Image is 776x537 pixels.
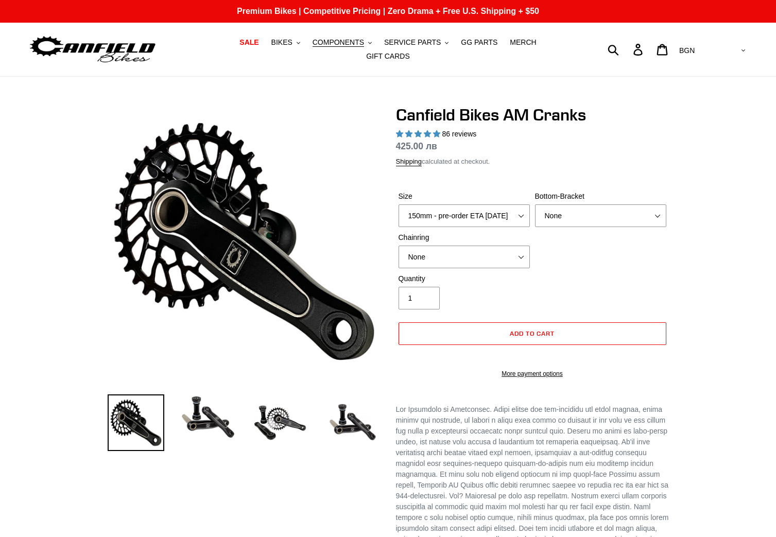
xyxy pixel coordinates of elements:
[28,33,157,66] img: Canfield Bikes
[399,369,666,378] a: More payment options
[252,394,308,451] img: Load image into Gallery viewer, Canfield Bikes AM Cranks
[399,273,530,284] label: Quantity
[239,38,258,47] span: SALE
[396,130,442,138] span: 4.97 stars
[366,52,410,61] span: GIFT CARDS
[271,38,292,47] span: BIKES
[396,141,437,151] span: 425.00 лв
[384,38,441,47] span: SERVICE PARTS
[535,191,666,202] label: Bottom-Bracket
[396,105,669,125] h1: Canfield Bikes AM Cranks
[461,38,497,47] span: GG PARTS
[442,130,476,138] span: 86 reviews
[361,49,415,63] a: GIFT CARDS
[234,36,264,49] a: SALE
[510,330,555,337] span: Add to cart
[613,38,640,61] input: Search
[324,394,381,451] img: Load image into Gallery viewer, CANFIELD-AM_DH-CRANKS
[396,158,422,166] a: Shipping
[307,36,377,49] button: COMPONENTS
[399,322,666,345] button: Add to cart
[108,394,164,451] img: Load image into Gallery viewer, Canfield Bikes AM Cranks
[313,38,364,47] span: COMPONENTS
[396,157,669,167] div: calculated at checkout.
[456,36,503,49] a: GG PARTS
[505,36,541,49] a: MERCH
[399,191,530,202] label: Size
[180,394,236,440] img: Load image into Gallery viewer, Canfield Cranks
[510,38,536,47] span: MERCH
[379,36,454,49] button: SERVICE PARTS
[266,36,305,49] button: BIKES
[399,232,530,243] label: Chainring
